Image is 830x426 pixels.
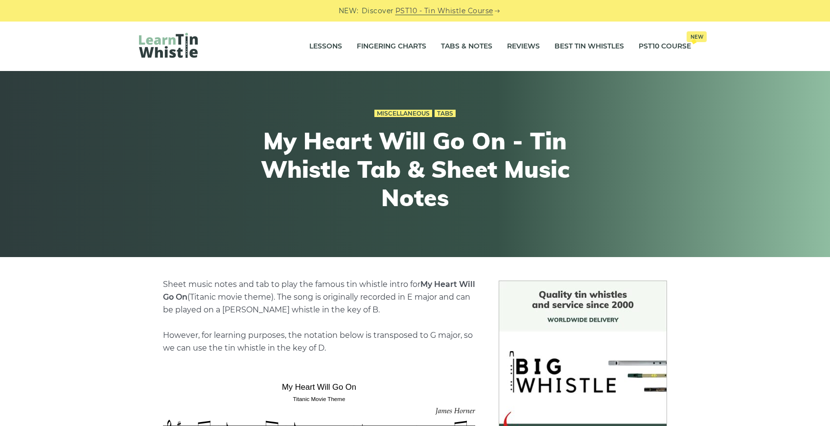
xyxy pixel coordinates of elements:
a: Tabs [435,110,456,118]
a: Tabs & Notes [441,34,492,59]
span: New [687,31,707,42]
a: PST10 CourseNew [639,34,691,59]
a: Best Tin Whistles [554,34,624,59]
a: Miscellaneous [374,110,432,118]
a: Fingering Charts [357,34,426,59]
p: Sheet music notes and tab to play the famous tin whistle intro for (Titanic movie theme). The son... [163,278,475,355]
a: Reviews [507,34,540,59]
h1: My Heart Will Go On - Tin Whistle Tab & Sheet Music Notes [235,127,595,212]
a: Lessons [309,34,342,59]
img: LearnTinWhistle.com [139,33,198,58]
